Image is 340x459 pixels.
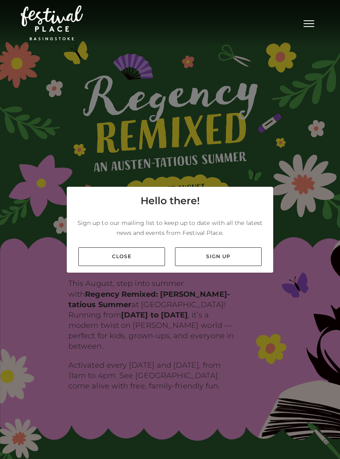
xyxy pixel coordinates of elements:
a: Close [78,247,165,266]
h4: Hello there! [141,193,200,208]
a: Sign up [175,247,262,266]
button: Toggle navigation [299,17,319,29]
img: Festival Place Logo [21,5,83,40]
p: Sign up to our mailing list to keep up to date with all the latest news and events from Festival ... [73,218,267,238]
